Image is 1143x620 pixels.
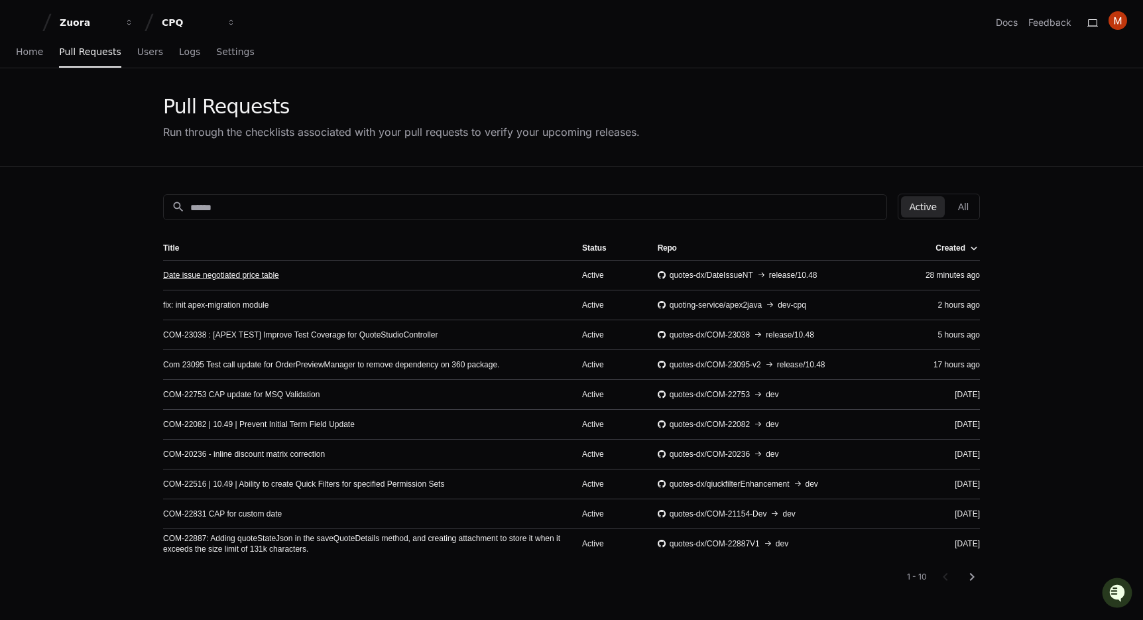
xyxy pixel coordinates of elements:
span: • [110,178,115,188]
button: See all [206,142,241,158]
div: Active [582,419,636,430]
a: Com 23095 Test call update for OrderPreviewManager to remove dependency on 360 package. [163,359,499,370]
button: CPQ [156,11,241,34]
span: quotes-dx/COM-22887V1 [670,538,760,549]
div: Start new chat [45,99,217,112]
div: Active [582,270,636,280]
a: COM-22516 | 10.49 | Ability to create Quick Filters for specified Permission Sets [163,479,444,489]
a: Docs [996,16,1018,29]
div: CPQ [162,16,219,29]
th: Repo [647,236,895,260]
span: quotes-dx/COM-22082 [670,419,750,430]
div: 2 hours ago [905,300,980,310]
span: quoting-service/apex2java [670,300,762,310]
span: quotes-dx/COM-20236 [670,449,750,460]
div: [DATE] [905,479,980,489]
div: Active [582,538,636,549]
div: Title [163,243,179,253]
span: dev [782,509,795,519]
div: Active [582,479,636,489]
span: dev [766,419,778,430]
img: 1756235613930-3d25f9e4-fa56-45dd-b3ad-e072dfbd1548 [13,99,37,123]
div: [DATE] [905,389,980,400]
a: Settings [216,37,254,68]
div: Past conversations [13,145,89,155]
iframe: Open customer support [1101,576,1136,612]
span: Settings [216,48,254,56]
span: Users [137,48,163,56]
div: Created [935,243,977,253]
span: dev [806,479,818,489]
div: Active [582,300,636,310]
a: COM-22753 CAP update for MSQ Validation [163,389,320,400]
img: ACg8ocJ2YrirSm6qQyvSDvgtgNnEvMNhy24ZCn3olx6sOq2Q92y8sA=s96-c [1109,11,1127,30]
div: 28 minutes ago [905,270,980,280]
span: quotes-dx/COM-23095-v2 [670,359,761,370]
span: release/10.48 [777,359,825,370]
div: 1 - 10 [907,572,927,582]
div: [DATE] [905,538,980,549]
button: Feedback [1028,16,1071,29]
span: dev [766,449,778,460]
a: Powered byPylon [93,207,160,217]
div: Active [582,330,636,340]
div: Active [582,359,636,370]
div: [DATE] [905,509,980,519]
div: Welcome [13,53,241,74]
span: Home [16,48,43,56]
a: Users [137,37,163,68]
span: Pylon [132,208,160,217]
a: COM-23038 : [APEX TEST] Improve Test Coverage for QuoteStudioController [163,330,438,340]
a: Pull Requests [59,37,121,68]
div: Run through the checklists associated with your pull requests to verify your upcoming releases. [163,124,640,140]
div: Title [163,243,561,253]
span: quotes-dx/COM-23038 [670,330,750,340]
button: All [950,196,977,217]
div: Zuora [60,16,117,29]
span: Pull Requests [59,48,121,56]
span: quotes-dx/qiuckfilterEnhancement [670,479,790,489]
div: Pull Requests [163,95,640,119]
span: release/10.48 [769,270,817,280]
span: quotes-dx/DateIssueNT [670,270,753,280]
a: COM-22082 | 10.49 | Prevent Initial Term Field Update [163,419,355,430]
button: Start new chat [225,103,241,119]
a: fix: init apex-migration module [163,300,269,310]
div: Active [582,509,636,519]
a: COM-22831 CAP for custom date [163,509,282,519]
a: COM-22887: Adding quoteStateJson in the saveQuoteDetails method, and creating attachment to store... [163,533,561,554]
span: quotes-dx/COM-21154-Dev [670,509,767,519]
span: release/10.48 [766,330,814,340]
div: [DATE] [905,449,980,460]
span: quotes-dx/COM-22753 [670,389,750,400]
img: Mohammad Monish [13,165,34,186]
div: [DATE] [905,419,980,430]
button: Zuora [54,11,139,34]
div: Status [582,243,636,253]
mat-icon: search [172,200,185,214]
mat-icon: chevron_right [964,569,980,585]
a: Date issue negotiated price table [163,270,279,280]
a: COM-20236 - inline discount matrix correction [163,449,325,460]
span: Logs [179,48,200,56]
span: dev [776,538,788,549]
div: Created [935,243,965,253]
img: PlayerZero [13,13,40,40]
div: We're available if you need us! [45,112,168,123]
span: dev-cpq [778,300,806,310]
a: Home [16,37,43,68]
button: Active [901,196,944,217]
span: [PERSON_NAME] [41,178,107,188]
span: dev [766,389,778,400]
div: Active [582,449,636,460]
a: Logs [179,37,200,68]
div: Status [582,243,607,253]
div: Active [582,389,636,400]
div: 5 hours ago [905,330,980,340]
div: 17 hours ago [905,359,980,370]
span: [DATE] [117,178,145,188]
